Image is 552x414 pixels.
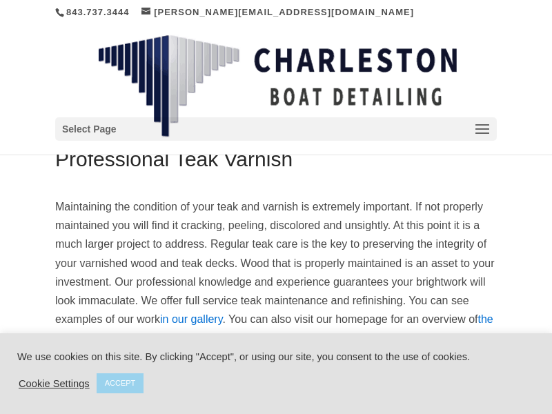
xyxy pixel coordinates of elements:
[55,149,497,177] h1: Professional Teak Varnish
[97,373,144,393] a: ACCEPT
[141,7,414,17] a: [PERSON_NAME][EMAIL_ADDRESS][DOMAIN_NAME]
[19,377,90,390] a: Cookie Settings
[66,7,130,17] a: 843.737.3444
[55,313,493,344] a: the other services we offer
[62,121,117,137] span: Select Page
[55,197,497,348] p: Maintaining the condition of your teak and varnish is extremely important. If not properly mainta...
[17,351,535,363] div: We use cookies on this site. By clicking "Accept", or using our site, you consent to the use of c...
[98,34,457,138] img: Charleston Boat Detailing
[160,313,222,325] a: in our gallery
